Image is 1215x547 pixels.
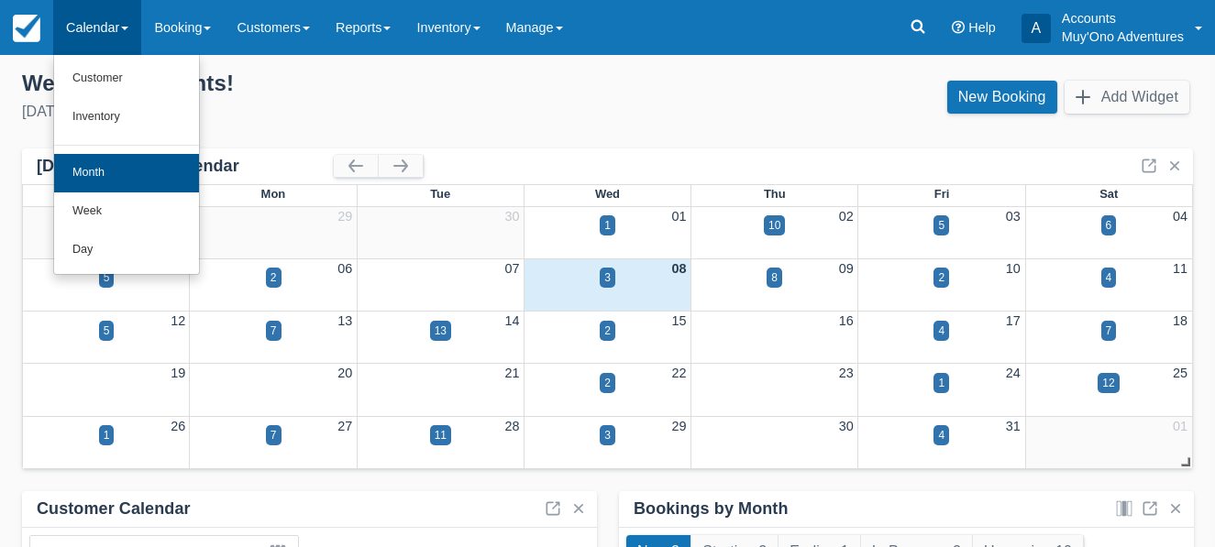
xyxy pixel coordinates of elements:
[1006,261,1021,276] a: 10
[261,187,286,201] span: Mon
[504,313,519,328] a: 14
[435,427,447,443] div: 11
[839,366,854,380] a: 23
[271,269,277,286] div: 2
[337,313,352,328] a: 13
[1173,261,1187,276] a: 11
[1173,209,1187,224] a: 04
[54,192,199,231] a: Week
[952,21,965,34] i: Help
[104,427,110,443] div: 1
[171,366,185,380] a: 19
[504,261,519,276] a: 07
[1099,187,1118,201] span: Sat
[337,209,352,224] a: 29
[171,419,185,433] a: 26
[934,187,950,201] span: Fri
[604,323,611,339] div: 2
[938,323,944,339] div: 4
[104,323,110,339] div: 5
[435,323,447,339] div: 13
[37,498,191,520] div: Customer Calendar
[171,313,185,328] a: 12
[839,209,854,224] a: 02
[634,498,789,520] div: Bookings by Month
[938,375,944,391] div: 1
[1006,366,1021,380] a: 24
[504,419,519,433] a: 28
[604,375,611,391] div: 2
[839,419,854,433] a: 30
[768,217,780,234] div: 10
[104,269,110,286] div: 5
[968,20,996,35] span: Help
[672,419,687,433] a: 29
[1065,81,1189,114] button: Add Widget
[1006,209,1021,224] a: 03
[1062,27,1184,46] p: Muy'Ono Adventures
[271,427,277,443] div: 7
[430,187,450,201] span: Tue
[1106,217,1112,234] div: 6
[771,269,778,286] div: 8
[54,154,199,192] a: Month
[171,261,185,276] a: 05
[337,261,352,276] a: 06
[604,217,611,234] div: 1
[337,366,352,380] a: 20
[672,366,687,380] a: 22
[271,323,277,339] div: 7
[947,81,1057,114] a: New Booking
[938,217,944,234] div: 5
[53,55,200,275] ul: Calendar
[672,209,687,224] a: 01
[595,187,620,201] span: Wed
[54,98,199,137] a: Inventory
[1173,366,1187,380] a: 25
[1102,375,1114,391] div: 12
[54,60,199,98] a: Customer
[504,209,519,224] a: 30
[13,15,40,42] img: checkfront-main-nav-mini-logo.png
[337,419,352,433] a: 27
[672,313,687,328] a: 15
[604,427,611,443] div: 3
[1006,419,1021,433] a: 31
[1173,419,1187,433] a: 01
[1106,269,1112,286] div: 4
[839,261,854,276] a: 09
[1022,14,1051,43] div: A
[938,269,944,286] div: 2
[1173,313,1187,328] a: 18
[672,261,687,276] a: 08
[1006,313,1021,328] a: 17
[1106,323,1112,339] div: 7
[938,427,944,443] div: 4
[504,366,519,380] a: 21
[839,313,854,328] a: 16
[22,101,593,123] div: [DATE]
[22,70,593,97] div: Welcome , Accounts !
[54,231,199,269] a: Day
[37,156,334,177] div: [DATE] Booking Calendar
[1062,9,1184,27] p: Accounts
[604,269,611,286] div: 3
[764,187,786,201] span: Thu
